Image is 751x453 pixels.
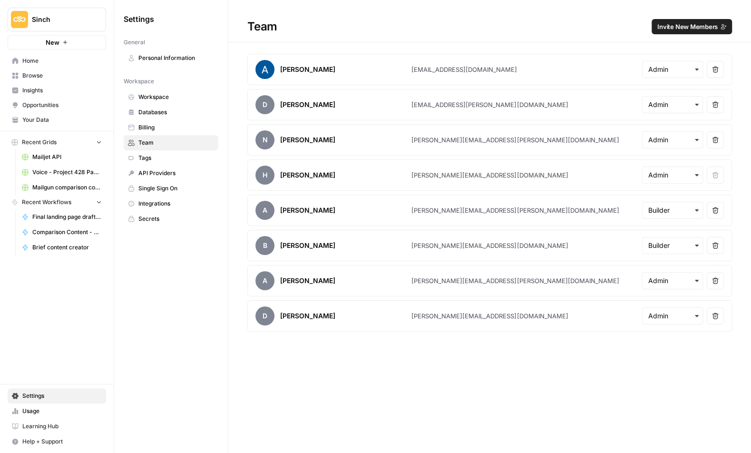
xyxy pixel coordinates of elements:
[124,181,218,196] a: Single Sign On
[124,50,218,66] a: Personal Information
[8,195,106,209] button: Recent Workflows
[138,108,214,117] span: Databases
[18,209,106,225] a: Final landing page drafter for Project 428 ([PERSON_NAME])
[280,276,335,286] div: [PERSON_NAME]
[411,135,619,145] div: [PERSON_NAME][EMAIL_ADDRESS][PERSON_NAME][DOMAIN_NAME]
[8,419,106,434] a: Learning Hub
[648,100,697,109] input: Admin
[280,170,335,180] div: [PERSON_NAME]
[411,100,568,109] div: [EMAIL_ADDRESS][PERSON_NAME][DOMAIN_NAME]
[138,215,214,223] span: Secrets
[18,149,106,165] a: Mailjet API
[124,77,154,86] span: Workspace
[46,38,59,47] span: New
[255,95,274,114] span: D
[32,183,102,192] span: Mailgun comparison content (Q3 2025)
[411,170,568,180] div: [PERSON_NAME][EMAIL_ADDRESS][DOMAIN_NAME]
[652,19,732,34] button: Invite New Members
[411,241,568,250] div: [PERSON_NAME][EMAIL_ADDRESS][DOMAIN_NAME]
[648,206,697,215] input: Builder
[280,206,335,215] div: [PERSON_NAME]
[32,15,89,24] span: Sinch
[18,165,106,180] a: Voice - Project 428 Page Builder Tracker
[138,169,214,177] span: API Providers
[280,65,335,74] div: [PERSON_NAME]
[32,243,102,252] span: Brief content creator
[8,98,106,113] a: Opportunities
[124,120,218,135] a: Billing
[22,116,102,124] span: Your Data
[280,135,335,145] div: [PERSON_NAME]
[8,434,106,449] button: Help + Support
[22,101,102,109] span: Opportunities
[255,130,274,149] span: N
[648,276,697,286] input: Admin
[138,123,214,132] span: Billing
[255,166,274,185] span: H
[138,184,214,193] span: Single Sign On
[22,138,57,147] span: Recent Grids
[255,271,274,290] span: A
[411,311,568,321] div: [PERSON_NAME][EMAIL_ADDRESS][DOMAIN_NAME]
[32,168,102,177] span: Voice - Project 428 Page Builder Tracker
[411,276,619,286] div: [PERSON_NAME][EMAIL_ADDRESS][PERSON_NAME][DOMAIN_NAME]
[124,89,218,105] a: Workspace
[8,68,106,83] a: Browse
[648,65,697,74] input: Admin
[22,407,102,415] span: Usage
[8,8,106,31] button: Workspace: Sinch
[22,437,102,446] span: Help + Support
[22,422,102,431] span: Learning Hub
[138,54,214,62] span: Personal Information
[8,112,106,128] a: Your Data
[18,225,106,240] a: Comparison Content - Mailgun
[22,86,102,95] span: Insights
[124,211,218,226] a: Secrets
[280,311,335,321] div: [PERSON_NAME]
[657,22,718,31] span: Invite New Members
[8,53,106,69] a: Home
[8,135,106,149] button: Recent Grids
[138,138,214,147] span: Team
[124,150,218,166] a: Tags
[138,199,214,208] span: Integrations
[411,65,517,74] div: [EMAIL_ADDRESS][DOMAIN_NAME]
[22,198,71,207] span: Recent Workflows
[8,35,106,49] button: New
[411,206,619,215] div: [PERSON_NAME][EMAIL_ADDRESS][PERSON_NAME][DOMAIN_NAME]
[138,93,214,101] span: Workspace
[228,19,751,34] div: Team
[8,404,106,419] a: Usage
[648,241,697,250] input: Builder
[124,13,154,25] span: Settings
[32,213,102,221] span: Final landing page drafter for Project 428 ([PERSON_NAME])
[18,240,106,255] a: Brief content creator
[648,135,697,145] input: Admin
[255,306,274,325] span: D
[124,166,218,181] a: API Providers
[255,60,274,79] img: avatar
[8,83,106,98] a: Insights
[22,57,102,65] span: Home
[22,392,102,400] span: Settings
[280,100,335,109] div: [PERSON_NAME]
[255,236,274,255] span: B
[648,170,697,180] input: Admin
[32,228,102,236] span: Comparison Content - Mailgun
[124,105,218,120] a: Databases
[8,388,106,404] a: Settings
[124,135,218,150] a: Team
[22,71,102,80] span: Browse
[138,154,214,162] span: Tags
[255,201,274,220] span: A
[124,196,218,211] a: Integrations
[280,241,335,250] div: [PERSON_NAME]
[18,180,106,195] a: Mailgun comparison content (Q3 2025)
[32,153,102,161] span: Mailjet API
[11,11,28,28] img: Sinch Logo
[124,38,145,47] span: General
[648,311,697,321] input: Admin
